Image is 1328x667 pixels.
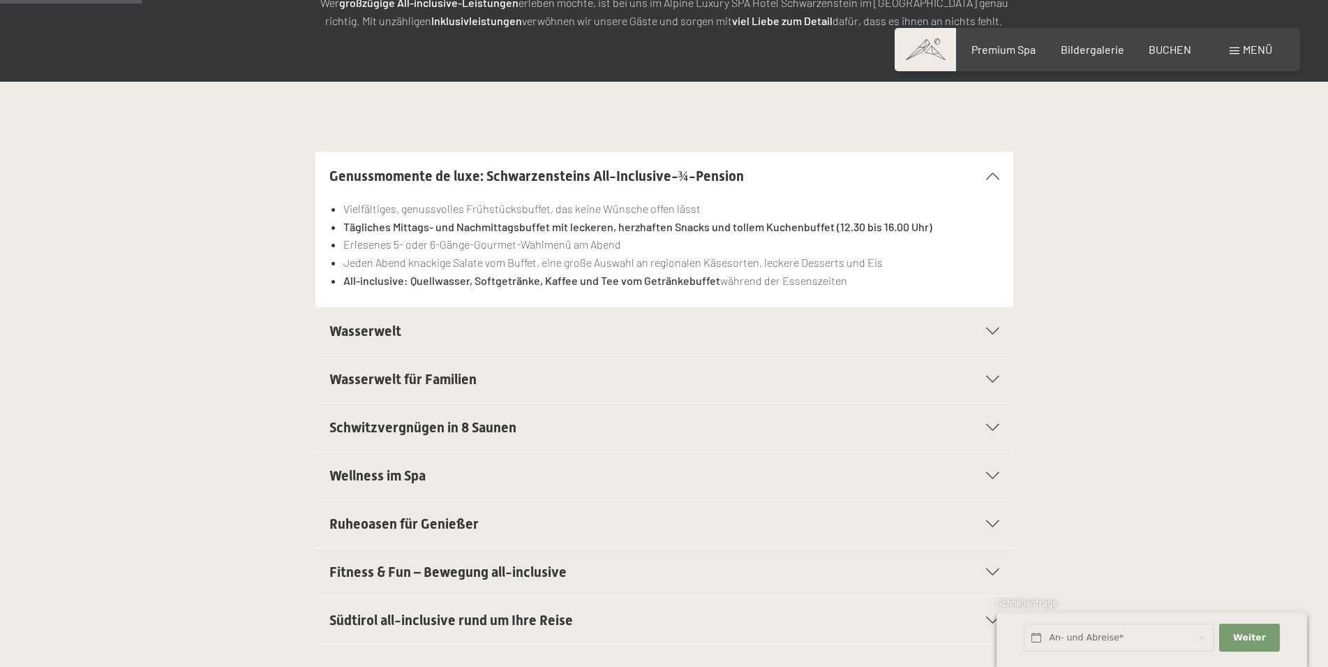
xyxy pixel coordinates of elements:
strong: viel Liebe zum Detail [732,14,833,27]
span: Ruheoasen für Genießer [329,515,479,532]
span: Schnellanfrage [997,597,1057,608]
span: Schwitzvergnügen in 8 Saunen [329,419,516,436]
span: Wasserwelt [329,323,401,339]
span: Genussmomente de luxe: Schwarzensteins All-Inclusive-¾-Pension [329,168,744,184]
span: Fitness & Fun – Bewegung all-inclusive [329,564,567,580]
span: Weiter [1233,631,1266,644]
li: Jeden Abend knackige Salate vom Buffet, eine große Auswahl an regionalen Käsesorten, leckere Dess... [343,254,999,272]
li: Vielfältiges, genussvolles Frühstücksbuffet, das keine Wünsche offen lässt [343,200,999,218]
span: Wellness im Spa [329,467,426,484]
span: Südtirol all-inclusive rund um Ihre Reise [329,612,573,629]
strong: Inklusivleistungen [431,14,522,27]
span: Wasserwelt für Familien [329,371,477,388]
a: BUCHEN [1149,43,1191,56]
span: Menü [1243,43,1272,56]
a: Bildergalerie [1061,43,1124,56]
a: Premium Spa [971,43,1036,56]
li: Erlesenes 5- oder 6-Gänge-Gourmet-Wahlmenü am Abend [343,235,999,254]
strong: All-inclusive: Quellwasser, Softgetränke, Kaffee und Tee vom Getränkebuffet [343,274,720,287]
button: Weiter [1219,624,1279,652]
li: während der Essenszeiten [343,272,999,290]
strong: Tägliches Mittags- und Nachmittagsbuffet mit leckeren, herzhaften Snacks und tollem Kuchenbuffet ... [343,220,932,233]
